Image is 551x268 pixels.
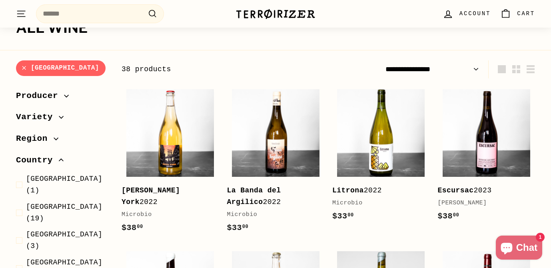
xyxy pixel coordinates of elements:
[16,60,106,76] a: [GEOGRAPHIC_DATA]
[26,203,102,211] span: [GEOGRAPHIC_DATA]
[122,64,328,75] div: 38 products
[227,210,317,220] div: Microbio
[517,9,535,18] span: Cart
[26,229,109,252] span: (3)
[26,175,102,183] span: [GEOGRAPHIC_DATA]
[16,132,54,146] span: Region
[332,186,364,194] b: Litrona
[332,212,354,221] span: $33
[137,224,143,230] sup: 00
[122,185,211,208] div: 2022
[26,201,109,224] span: (19)
[26,258,102,266] span: [GEOGRAPHIC_DATA]
[242,224,248,230] sup: 00
[16,152,109,173] button: Country
[332,84,430,231] a: Litrona2022Microbio
[122,210,211,220] div: Microbio
[16,110,59,124] span: Variety
[495,2,540,26] a: Cart
[438,84,535,231] a: Escursac2023[PERSON_NAME]
[16,20,535,36] h1: All wine
[332,185,422,196] div: 2022
[16,154,59,167] span: Country
[227,84,325,242] a: La Banda del Argilico2022Microbio
[122,223,143,232] span: $38
[459,9,491,18] span: Account
[16,108,109,130] button: Variety
[227,223,249,232] span: $33
[227,186,281,206] b: La Banda del Argilico
[438,186,474,194] b: Escursac
[438,185,527,196] div: 2023
[227,185,317,208] div: 2022
[122,186,180,206] b: [PERSON_NAME] York
[332,198,422,208] div: Microbio
[438,2,495,26] a: Account
[16,130,109,152] button: Region
[122,84,219,242] a: [PERSON_NAME] York2022Microbio
[347,212,353,218] sup: 00
[438,212,459,221] span: $38
[438,198,527,208] div: [PERSON_NAME]
[16,87,109,109] button: Producer
[493,236,545,262] inbox-online-store-chat: Shopify online store chat
[26,230,102,238] span: [GEOGRAPHIC_DATA]
[16,89,64,103] span: Producer
[453,212,459,218] sup: 00
[26,173,109,196] span: (1)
